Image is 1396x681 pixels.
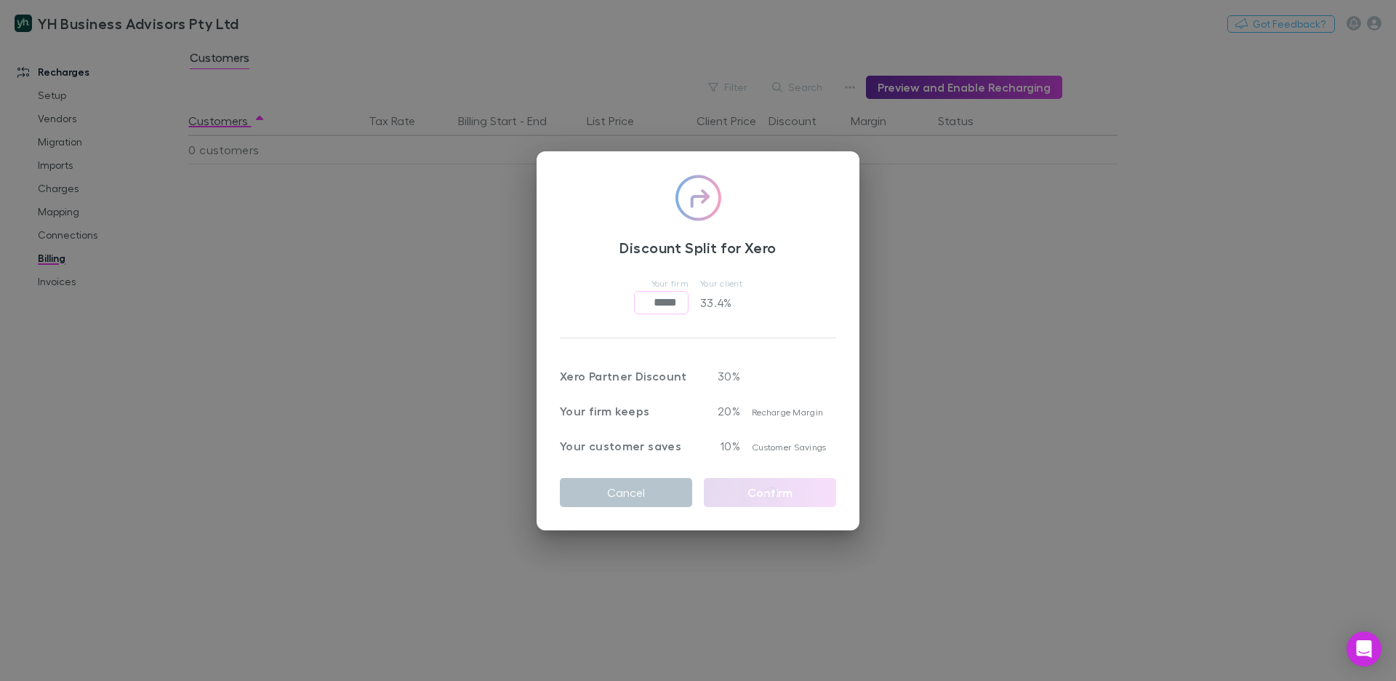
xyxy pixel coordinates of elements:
[752,407,823,418] span: Recharge Margin
[1347,632,1381,666] div: Open Intercom Messenger
[700,278,742,289] span: Your client
[700,291,758,314] p: 33.4 %
[675,175,721,221] img: checkmark
[560,402,692,420] p: Your firm keeps
[704,367,740,385] p: 30 %
[704,437,740,455] p: 10%
[560,367,692,385] p: Xero Partner Discount
[651,278,689,289] span: Your firm
[752,442,826,453] span: Customer Savings
[704,478,836,507] button: Confirm
[560,239,836,256] h3: Discount Split for Xero
[560,478,692,507] button: Cancel
[704,402,740,420] p: 20%
[560,437,692,455] p: Your customer saves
